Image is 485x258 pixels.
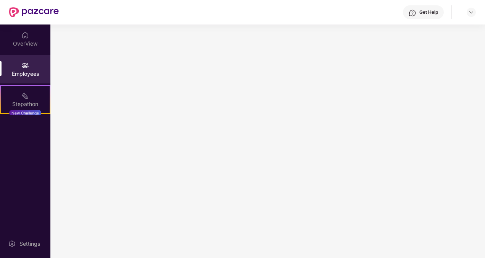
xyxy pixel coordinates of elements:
[1,100,50,108] div: Stepathon
[21,92,29,100] img: svg+xml;base64,PHN2ZyB4bWxucz0iaHR0cDovL3d3dy53My5vcmcvMjAwMC9zdmciIHdpZHRoPSIyMSIgaGVpZ2h0PSIyMC...
[21,31,29,39] img: svg+xml;base64,PHN2ZyBpZD0iSG9tZSIgeG1sbnM9Imh0dHA6Ly93d3cudzMub3JnLzIwMDAvc3ZnIiB3aWR0aD0iMjAiIG...
[409,9,416,17] img: svg+xml;base64,PHN2ZyBpZD0iSGVscC0zMngzMiIgeG1sbnM9Imh0dHA6Ly93d3cudzMub3JnLzIwMDAvc3ZnIiB3aWR0aD...
[17,240,42,248] div: Settings
[419,9,438,15] div: Get Help
[468,9,474,15] img: svg+xml;base64,PHN2ZyBpZD0iRHJvcGRvd24tMzJ4MzIiIHhtbG5zPSJodHRwOi8vd3d3LnczLm9yZy8yMDAwL3N2ZyIgd2...
[8,240,16,248] img: svg+xml;base64,PHN2ZyBpZD0iU2V0dGluZy0yMHgyMCIgeG1sbnM9Imh0dHA6Ly93d3cudzMub3JnLzIwMDAvc3ZnIiB3aW...
[21,62,29,69] img: svg+xml;base64,PHN2ZyBpZD0iRW1wbG95ZWVzIiB4bWxucz0iaHR0cDovL3d3dy53My5vcmcvMjAwMC9zdmciIHdpZHRoPS...
[9,110,41,116] div: New Challenge
[9,7,59,17] img: New Pazcare Logo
